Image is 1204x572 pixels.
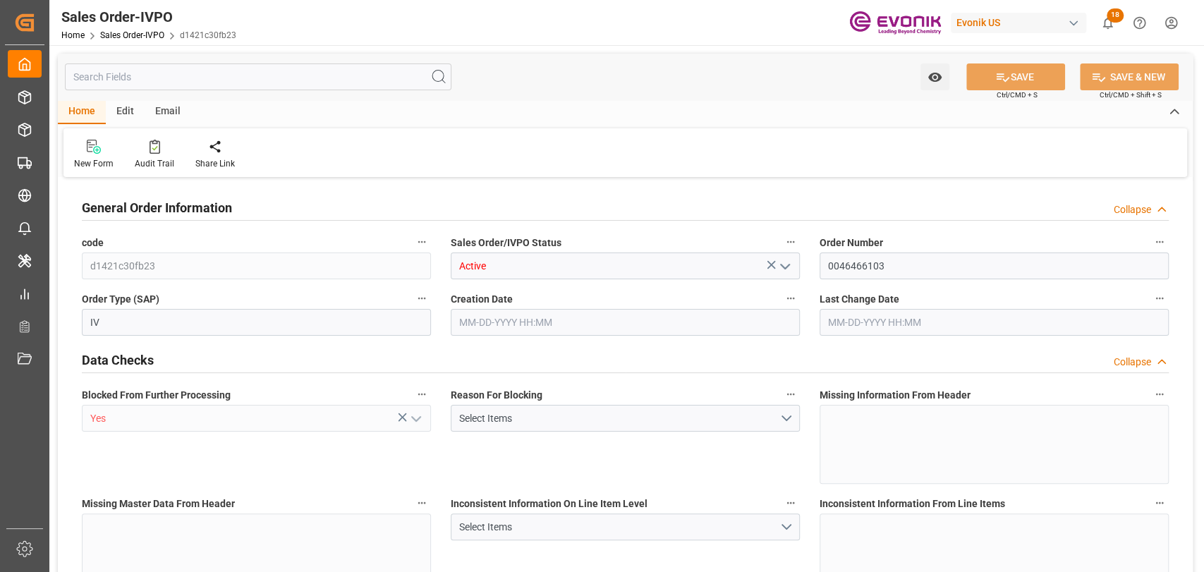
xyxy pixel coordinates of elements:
button: Help Center [1124,7,1155,39]
button: open menu [920,63,949,90]
span: Last Change Date [820,292,899,307]
img: Evonik-brand-mark-Deep-Purple-RGB.jpeg_1700498283.jpeg [849,11,941,35]
button: SAVE [966,63,1065,90]
span: Order Number [820,236,883,250]
span: Inconsistent Information From Line Items [820,497,1005,511]
span: Ctrl/CMD + Shift + S [1100,90,1162,100]
button: Reason For Blocking [782,385,800,403]
span: Ctrl/CMD + S [997,90,1038,100]
div: Home [58,100,106,124]
button: open menu [451,405,800,432]
span: Missing Information From Header [820,388,971,403]
button: show 18 new notifications [1092,7,1124,39]
span: Creation Date [451,292,513,307]
div: Share Link [195,157,235,170]
button: Order Number [1150,233,1169,251]
button: Inconsistent Information On Line Item Level [782,494,800,512]
span: Sales Order/IVPO Status [451,236,561,250]
div: New Form [74,157,114,170]
div: Collapse [1114,355,1151,370]
button: Evonik US [951,9,1092,36]
button: Missing Master Data From Header [413,494,431,512]
a: Home [61,30,85,40]
button: open menu [451,513,800,540]
button: Sales Order/IVPO Status [782,233,800,251]
button: Blocked From Further Processing [413,385,431,403]
input: MM-DD-YYYY HH:MM [451,309,800,336]
h2: General Order Information [82,198,232,217]
span: Order Type (SAP) [82,292,159,307]
div: Collapse [1114,202,1151,217]
div: Sales Order-IVPO [61,6,236,28]
button: Inconsistent Information From Line Items [1150,494,1169,512]
div: Select Items [458,520,779,535]
span: Missing Master Data From Header [82,497,235,511]
span: Blocked From Further Processing [82,388,231,403]
button: Last Change Date [1150,289,1169,308]
div: Select Items [458,411,779,426]
button: open menu [773,255,794,277]
button: Creation Date [782,289,800,308]
a: Sales Order-IVPO [100,30,164,40]
button: Order Type (SAP) [413,289,431,308]
div: Email [145,100,191,124]
span: Inconsistent Information On Line Item Level [451,497,647,511]
button: open menu [404,408,425,430]
span: code [82,236,104,250]
div: Edit [106,100,145,124]
h2: Data Checks [82,351,154,370]
div: Audit Trail [135,157,174,170]
input: Search Fields [65,63,451,90]
button: Missing Information From Header [1150,385,1169,403]
input: MM-DD-YYYY HH:MM [820,309,1169,336]
span: 18 [1107,8,1124,23]
div: Evonik US [951,13,1086,33]
button: SAVE & NEW [1080,63,1179,90]
button: code [413,233,431,251]
span: Reason For Blocking [451,388,542,403]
